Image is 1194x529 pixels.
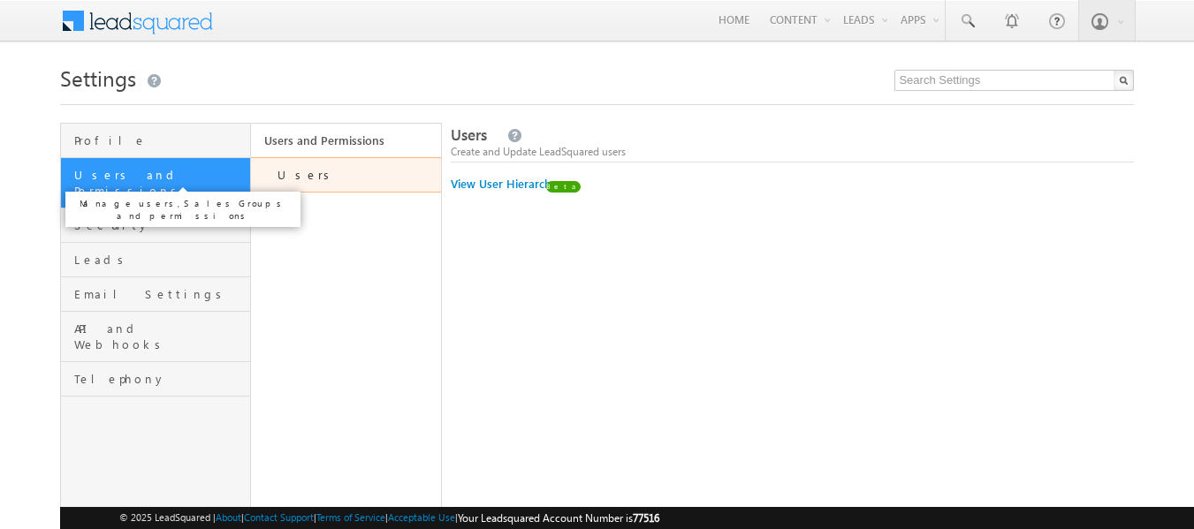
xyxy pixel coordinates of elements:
[119,510,659,526] span: © 2025 LeadSquared | | | | |
[74,371,246,387] span: Telephony
[451,125,487,145] span: Users
[74,321,246,352] span: API and Webhooks
[251,157,441,193] a: Users
[61,362,250,397] a: Telephony
[251,124,441,157] a: Users and Permissions
[74,167,246,199] span: Users and Permissions
[894,70,1134,91] input: Search Settings
[61,277,250,312] a: Email Settings
[633,511,659,525] span: 77516
[61,124,250,158] a: Profile
[216,511,241,523] a: About
[74,286,246,302] span: Email Settings
[451,144,1135,160] div: Create and Update LeadSquared users
[72,197,293,222] p: Manage users, Sales Groups and permissions
[388,511,455,523] a: Acceptable Use
[61,312,250,362] a: API and Webhooks
[74,132,246,148] span: Profile
[60,64,136,92] span: Settings
[74,252,246,268] span: Leads
[458,511,659,525] span: Your Leadsquared Account Number is
[316,511,385,523] a: Terms of Service
[451,176,558,191] a: View User Hierarchy
[61,158,250,208] a: Users and Permissions
[244,511,314,523] a: Contact Support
